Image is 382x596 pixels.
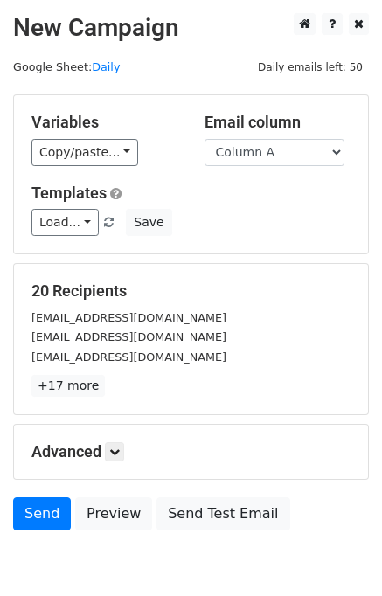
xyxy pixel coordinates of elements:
[126,209,171,236] button: Save
[31,281,351,301] h5: 20 Recipients
[75,497,152,530] a: Preview
[252,58,369,77] span: Daily emails left: 50
[92,60,120,73] a: Daily
[31,113,178,132] h5: Variables
[31,139,138,166] a: Copy/paste...
[31,311,226,324] small: [EMAIL_ADDRESS][DOMAIN_NAME]
[13,60,120,73] small: Google Sheet:
[156,497,289,530] a: Send Test Email
[205,113,351,132] h5: Email column
[31,330,226,343] small: [EMAIL_ADDRESS][DOMAIN_NAME]
[31,209,99,236] a: Load...
[31,442,351,461] h5: Advanced
[252,60,369,73] a: Daily emails left: 50
[31,184,107,202] a: Templates
[31,375,105,397] a: +17 more
[13,497,71,530] a: Send
[13,13,369,43] h2: New Campaign
[295,512,382,596] iframe: Chat Widget
[31,350,226,364] small: [EMAIL_ADDRESS][DOMAIN_NAME]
